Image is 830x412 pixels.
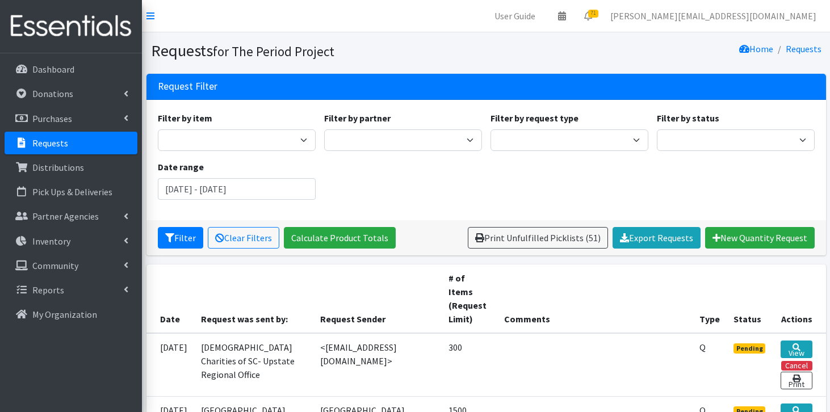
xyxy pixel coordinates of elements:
[32,236,70,247] p: Inventory
[442,264,498,333] th: # of Items (Request Limit)
[32,284,64,296] p: Reports
[442,333,498,397] td: 300
[158,227,203,249] button: Filter
[158,111,212,125] label: Filter by item
[146,264,194,333] th: Date
[781,361,812,371] button: Cancel
[5,230,137,253] a: Inventory
[32,113,72,124] p: Purchases
[781,340,812,358] a: View
[705,227,815,249] a: New Quantity Request
[146,333,194,397] td: [DATE]
[739,43,773,54] a: Home
[194,333,314,397] td: [DEMOGRAPHIC_DATA] Charities of SC- Upstate Regional Office
[284,227,396,249] a: Calculate Product Totals
[5,58,137,81] a: Dashboard
[657,111,719,125] label: Filter by status
[32,64,74,75] p: Dashboard
[5,279,137,301] a: Reports
[32,211,99,222] p: Partner Agencies
[781,372,812,389] a: Print
[208,227,279,249] a: Clear Filters
[158,81,217,93] h3: Request Filter
[699,342,706,353] abbr: Quantity
[774,264,825,333] th: Actions
[5,156,137,179] a: Distributions
[158,178,316,200] input: January 1, 2011 - December 31, 2011
[5,132,137,154] a: Requests
[5,205,137,228] a: Partner Agencies
[727,264,774,333] th: Status
[497,264,692,333] th: Comments
[575,5,601,27] a: 71
[5,180,137,203] a: Pick Ups & Deliveries
[324,111,391,125] label: Filter by partner
[32,309,97,320] p: My Organization
[491,111,579,125] label: Filter by request type
[32,260,78,271] p: Community
[5,303,137,326] a: My Organization
[588,10,598,18] span: 71
[5,254,137,277] a: Community
[786,43,821,54] a: Requests
[468,227,608,249] a: Print Unfulfilled Picklists (51)
[32,162,84,173] p: Distributions
[194,264,314,333] th: Request was sent by:
[613,227,701,249] a: Export Requests
[601,5,825,27] a: [PERSON_NAME][EMAIL_ADDRESS][DOMAIN_NAME]
[158,160,204,174] label: Date range
[32,186,112,197] p: Pick Ups & Deliveries
[32,137,68,149] p: Requests
[733,343,766,354] span: Pending
[485,5,544,27] a: User Guide
[313,333,442,397] td: <[EMAIL_ADDRESS][DOMAIN_NAME]>
[313,264,442,333] th: Request Sender
[5,7,137,45] img: HumanEssentials
[693,264,727,333] th: Type
[32,88,73,99] p: Donations
[5,82,137,105] a: Donations
[5,107,137,130] a: Purchases
[151,41,482,61] h1: Requests
[213,43,334,60] small: for The Period Project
